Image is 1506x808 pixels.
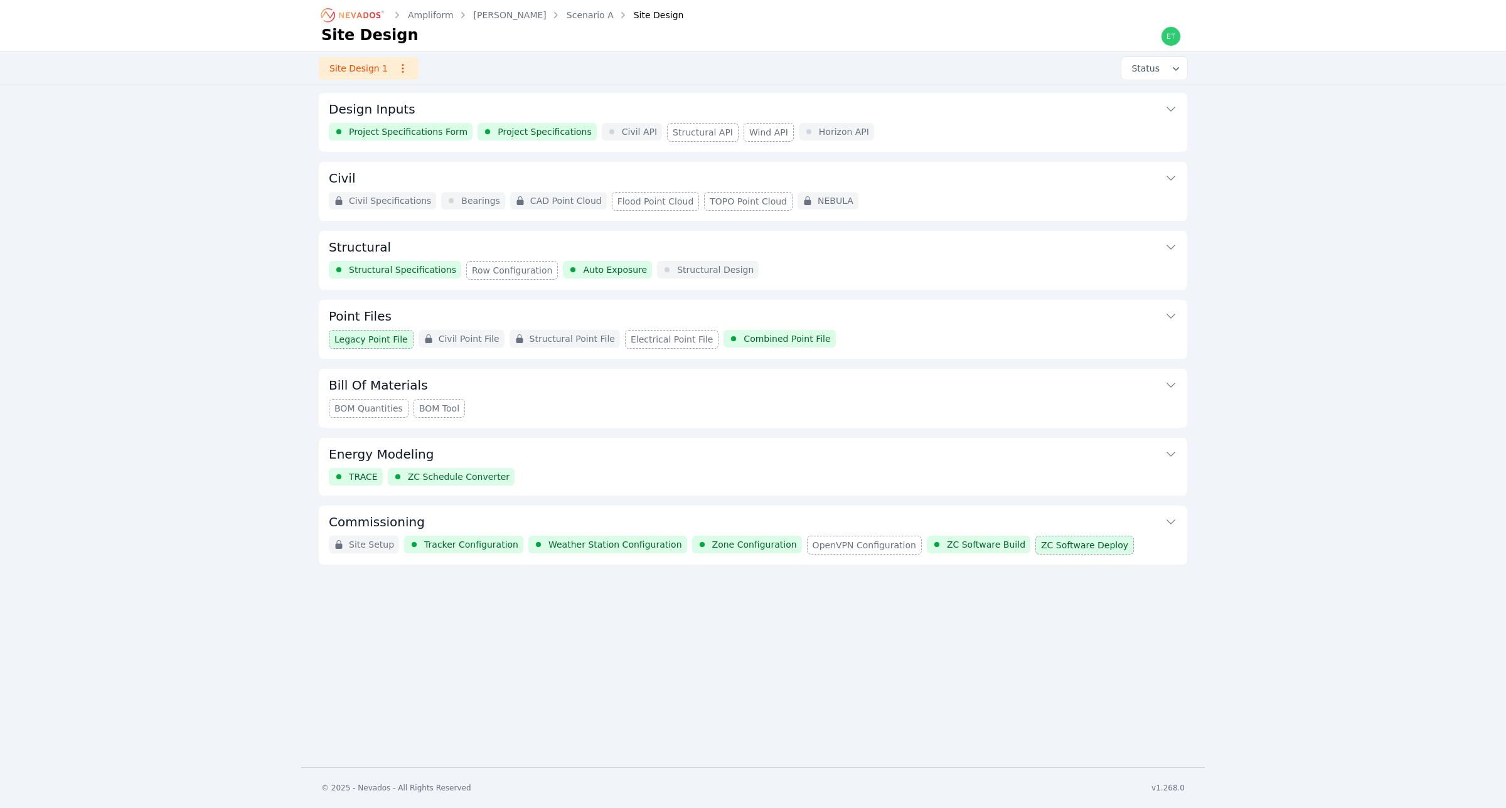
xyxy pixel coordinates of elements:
h3: Civil [329,169,355,187]
span: Civil Point File [439,332,499,345]
button: Structural [329,231,1177,261]
span: Electrical Point File [631,333,713,346]
nav: Breadcrumb [321,5,683,25]
div: v1.268.0 [1151,783,1185,793]
h3: Bill Of Materials [329,376,428,394]
button: Bill Of Materials [329,369,1177,399]
span: Project Specifications Form [349,125,467,138]
span: Weather Station Configuration [548,538,682,551]
h3: Structural [329,238,391,256]
span: Civil Specifications [349,194,431,207]
span: Auto Exposure [583,263,647,276]
span: Row Configuration [472,264,553,277]
span: Horizon API [819,125,869,138]
h3: Design Inputs [329,100,415,118]
span: Structural API [673,126,733,139]
span: ZC Schedule Converter [408,470,510,483]
span: Project Specifications [498,125,592,138]
span: Structural Point File [530,332,615,345]
button: Point Files [329,300,1177,330]
span: TOPO Point Cloud [710,195,787,208]
span: Structural Specifications [349,263,456,276]
h3: Energy Modeling [329,445,434,463]
span: BOM Quantities [334,402,403,415]
div: Site Design [616,9,684,21]
div: CivilCivil SpecificationsBearingsCAD Point CloudFlood Point CloudTOPO Point CloudNEBULA [319,162,1187,221]
button: Civil [329,162,1177,192]
button: Design Inputs [329,93,1177,123]
span: Bearings [461,194,500,207]
span: Wind API [749,126,788,139]
a: Scenario A [567,9,614,21]
div: Design InputsProject Specifications FormProject SpecificationsCivil APIStructural APIWind APIHori... [319,93,1187,152]
div: StructuralStructural SpecificationsRow ConfigurationAuto ExposureStructural Design [319,231,1187,290]
span: Status [1126,62,1160,75]
button: Status [1121,57,1187,80]
h3: Commissioning [329,513,425,531]
div: Point FilesLegacy Point FileCivil Point FileStructural Point FileElectrical Point FileCombined Po... [319,300,1187,359]
a: Ampliform [408,9,454,21]
span: Site Setup [349,538,394,551]
span: Combined Point File [744,332,830,345]
span: CAD Point Cloud [530,194,602,207]
span: Civil API [622,125,657,138]
span: Legacy Point File [334,333,408,346]
div: Bill Of MaterialsBOM QuantitiesBOM Tool [319,369,1187,428]
span: Tracker Configuration [424,538,518,551]
a: Site Design 1 [319,57,419,80]
span: Structural Design [677,263,754,276]
span: BOM Tool [419,402,459,415]
span: ZC Software Deploy [1041,539,1128,551]
div: CommissioningSite SetupTracker ConfigurationWeather Station ConfigurationZone ConfigurationOpenVP... [319,506,1187,565]
h3: Point Files [329,307,392,325]
span: TRACE [349,470,378,483]
span: Flood Point Cloud [617,195,694,208]
div: Energy ModelingTRACEZC Schedule Converter [319,438,1187,496]
a: [PERSON_NAME] [474,9,547,21]
span: OpenVPN Configuration [813,539,916,551]
button: Energy Modeling [329,438,1177,468]
img: ethan.harte@nevados.solar [1161,26,1181,46]
div: © 2025 - Nevados - All Rights Reserved [321,783,471,793]
button: Commissioning [329,506,1177,536]
h1: Site Design [321,25,419,45]
span: NEBULA [818,194,853,207]
span: ZC Software Build [947,538,1025,551]
span: Zone Configuration [712,538,797,551]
